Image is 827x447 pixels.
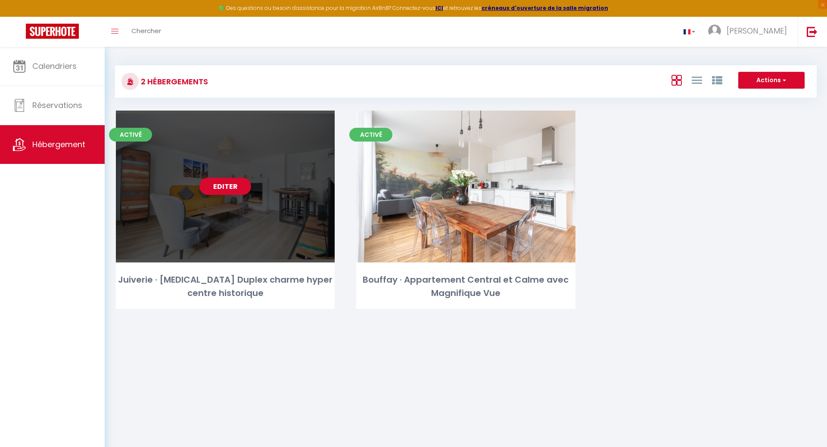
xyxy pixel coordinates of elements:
[672,73,682,87] a: Vue en Box
[708,25,721,37] img: ...
[26,24,79,39] img: Super Booking
[435,4,443,12] a: ICI
[32,139,85,150] span: Hébergement
[125,17,168,47] a: Chercher
[807,26,818,37] img: logout
[32,61,77,71] span: Calendriers
[738,72,805,89] button: Actions
[349,128,392,142] span: Activé
[727,25,787,36] span: [PERSON_NAME]
[7,3,33,29] button: Ouvrir le widget de chat LiveChat
[692,73,702,87] a: Vue en Liste
[356,273,575,300] div: Bouffay · Appartement Central et Calme avec Magnifique Vue
[109,128,152,142] span: Activé
[139,72,208,91] h3: 2 Hébergements
[116,273,335,300] div: Juiverie · [MEDICAL_DATA] Duplex charme hyper centre historique
[32,100,82,111] span: Réservations
[712,73,722,87] a: Vue par Groupe
[482,4,608,12] a: créneaux d'ouverture de la salle migration
[199,178,251,195] a: Editer
[131,26,161,35] span: Chercher
[702,17,798,47] a: ... [PERSON_NAME]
